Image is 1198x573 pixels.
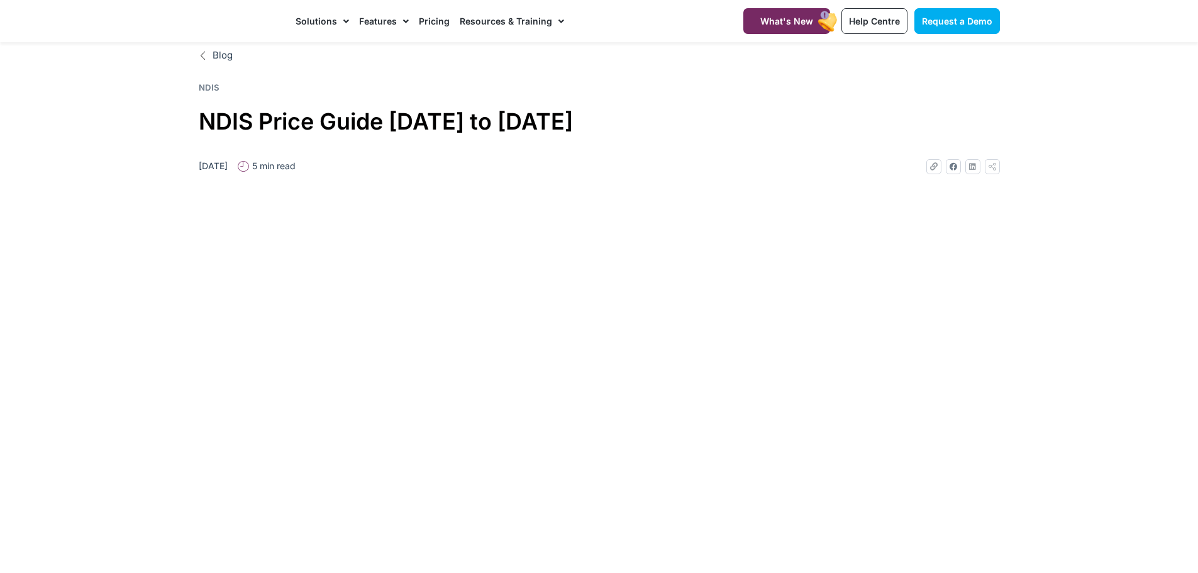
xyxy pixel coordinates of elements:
span: What's New [760,16,813,26]
span: Help Centre [849,16,900,26]
span: Request a Demo [922,16,992,26]
time: [DATE] [199,160,228,171]
a: NDIS [199,82,219,92]
a: What's New [743,8,830,34]
span: 5 min read [249,159,296,172]
h1: NDIS Price Guide [DATE] to [DATE] [199,103,1000,140]
a: Help Centre [841,8,907,34]
span: Blog [209,48,233,63]
img: CareMaster Logo [199,12,284,31]
a: Request a Demo [914,8,1000,34]
a: Blog [199,48,1000,63]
